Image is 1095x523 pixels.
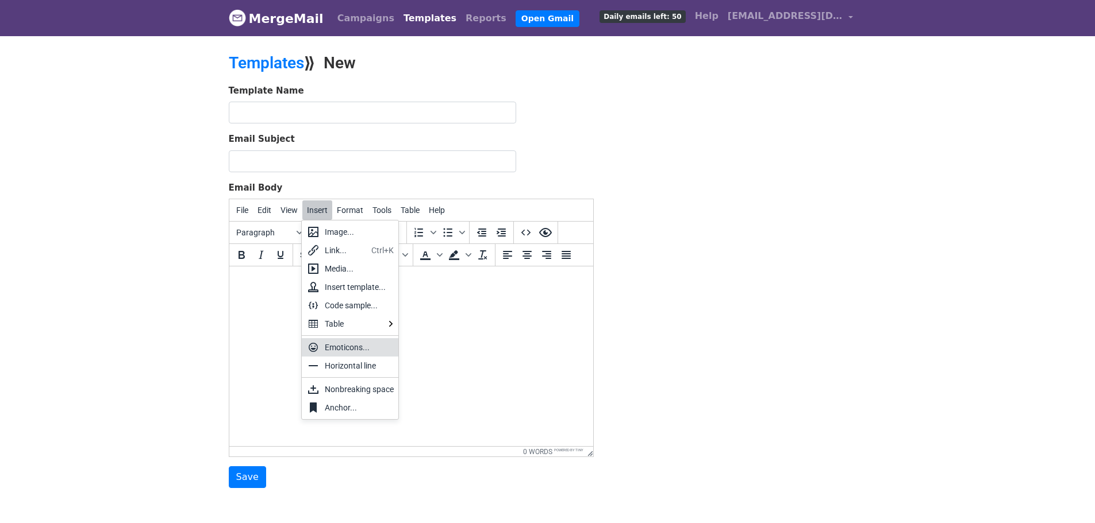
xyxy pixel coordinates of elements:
span: View [281,206,298,215]
span: System Font [300,250,356,259]
div: Table [302,315,398,333]
div: Nonbreaking space [325,382,394,396]
input: Save [229,466,266,488]
iframe: Chat Widget [1038,468,1095,523]
button: Decrease indent [472,223,491,242]
button: Source code [516,223,536,242]
div: Media... [302,259,398,278]
span: Tools [372,206,391,215]
span: Format [337,206,363,215]
button: Fonts [295,245,370,265]
h2: ⟫ New [229,53,648,73]
button: Blocks [232,223,306,242]
div: Insert template... [302,278,398,296]
a: Open Gmail [516,10,579,27]
span: Daily emails left: 50 [600,10,685,23]
label: Template Name [229,84,304,98]
span: Insert [307,206,328,215]
span: Paragraph [236,228,293,237]
div: Horizontal line [325,359,394,373]
button: Clear formatting [473,245,493,265]
div: Ctrl+K [371,243,394,257]
button: Align left [498,245,517,265]
span: Table [401,206,420,215]
a: Templates [399,7,461,30]
a: [EMAIL_ADDRESS][DOMAIN_NAME] [723,5,858,32]
button: Underline [271,245,290,265]
div: Text color [416,245,444,265]
div: Code sample... [302,296,398,315]
div: Horizontal line [302,357,398,375]
a: Campaigns [333,7,399,30]
a: MergeMail [229,6,324,30]
a: Reports [461,7,511,30]
div: Anchor... [302,398,398,417]
div: Emoticons... [325,340,394,354]
button: Justify [556,245,576,265]
div: Resize [583,447,593,456]
div: Table [325,317,383,331]
div: Background color [444,245,473,265]
div: Nonbreaking space [302,380,398,398]
div: Code sample... [325,299,394,312]
div: Link... [302,241,398,259]
div: Numbered list [409,223,438,242]
label: Email Subject [229,133,295,146]
div: Media... [325,262,394,276]
a: Templates [229,53,304,72]
button: Increase indent [491,223,511,242]
button: Align center [517,245,537,265]
a: Help [690,5,723,28]
span: Edit [258,206,271,215]
button: 0 words [523,448,552,456]
span: Help [429,206,445,215]
div: Link... [325,243,367,257]
img: MergeMail logo [229,9,246,26]
div: Insert template... [325,280,394,294]
div: Image... [302,223,398,241]
button: Align right [537,245,556,265]
div: Image... [325,225,394,239]
span: [EMAIL_ADDRESS][DOMAIN_NAME] [728,9,843,23]
div: Bullet list [438,223,467,242]
button: Preview [536,223,555,242]
iframe: Rich Text Area. Press ALT-0 for help. [229,266,593,446]
label: Email Body [229,181,283,195]
button: Bold [232,245,251,265]
a: Daily emails left: 50 [595,5,690,28]
div: Anchor... [325,401,394,414]
button: Italic [251,245,271,265]
a: Powered by Tiny [554,448,583,452]
span: File [236,206,248,215]
div: Emoticons... [302,338,398,357]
